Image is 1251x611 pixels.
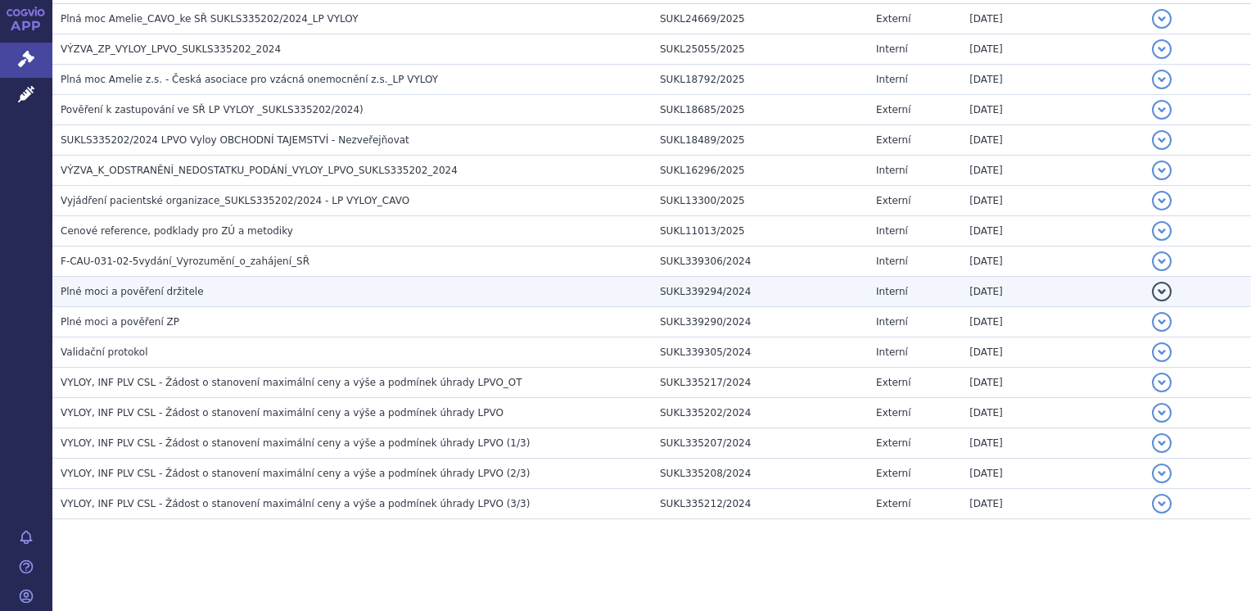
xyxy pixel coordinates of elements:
td: [DATE] [961,156,1144,186]
span: Externí [876,468,910,479]
span: VYLOY, INF PLV CSL - Žádost o stanovení maximální ceny a výše a podmínek úhrady LPVO [61,407,504,419]
td: SUKL335202/2024 [652,398,868,428]
button: detail [1152,373,1172,392]
button: detail [1152,100,1172,120]
button: detail [1152,251,1172,271]
button: detail [1152,312,1172,332]
span: Interní [876,74,908,85]
button: detail [1152,70,1172,89]
button: detail [1152,39,1172,59]
span: Interní [876,43,908,55]
td: [DATE] [961,428,1144,459]
span: Interní [876,316,908,328]
span: Interní [876,286,908,297]
span: F-CAU-031-02-5vydání_Vyrozumění_o_zahájení_SŘ [61,256,309,267]
td: SUKL339306/2024 [652,247,868,277]
span: SUKLS335202/2024 LPVO Vyloy OBCHODNÍ TAJEMSTVÍ - Nezveřejňovat [61,134,409,146]
td: [DATE] [961,216,1144,247]
span: Validační protokol [61,346,148,358]
span: Externí [876,407,910,419]
span: Interní [876,165,908,176]
span: Cenové reference, podklady pro ZÚ a metodiky [61,225,293,237]
span: VÝZVA_ZP_VYLOY_LPVO_SUKLS335202_2024 [61,43,281,55]
td: [DATE] [961,398,1144,428]
button: detail [1152,494,1172,514]
td: SUKL11013/2025 [652,216,868,247]
span: Pověření k zastupování ve SŘ LP VYLOY _SUKLS335202/2024) [61,104,364,115]
td: [DATE] [961,459,1144,489]
span: Externí [876,134,910,146]
td: [DATE] [961,65,1144,95]
td: SUKL339294/2024 [652,277,868,307]
td: SUKL18792/2025 [652,65,868,95]
span: Plné moci a pověření držitele [61,286,204,297]
td: [DATE] [961,368,1144,398]
button: detail [1152,433,1172,453]
button: detail [1152,403,1172,423]
td: [DATE] [961,337,1144,368]
span: Interní [876,225,908,237]
span: Externí [876,377,910,388]
td: SUKL18489/2025 [652,125,868,156]
button: detail [1152,282,1172,301]
td: [DATE] [961,489,1144,519]
td: SUKL18685/2025 [652,95,868,125]
span: VYLOY, INF PLV CSL - Žádost o stanovení maximální ceny a výše a podmínek úhrady LPVO (1/3) [61,437,530,449]
span: Externí [876,104,910,115]
span: Externí [876,437,910,449]
span: Vyjádření pacientské organizace_SUKLS335202/2024 - LP VYLOY_CAVO [61,195,409,206]
span: Plné moci a pověření ZP [61,316,179,328]
span: Externí [876,498,910,509]
td: SUKL335212/2024 [652,489,868,519]
button: detail [1152,464,1172,483]
td: [DATE] [961,277,1144,307]
td: SUKL339305/2024 [652,337,868,368]
button: detail [1152,191,1172,210]
td: [DATE] [961,125,1144,156]
td: [DATE] [961,4,1144,34]
button: detail [1152,9,1172,29]
td: [DATE] [961,186,1144,216]
span: VÝZVA_K_ODSTRANĚNÍ_NEDOSTATKU_PODÁNÍ_VYLOY_LPVO_SUKLS335202_2024 [61,165,458,176]
span: Interní [876,346,908,358]
td: [DATE] [961,307,1144,337]
button: detail [1152,130,1172,150]
td: [DATE] [961,34,1144,65]
button: detail [1152,221,1172,241]
span: VYLOY, INF PLV CSL - Žádost o stanovení maximální ceny a výše a podmínek úhrady LPVO (2/3) [61,468,530,479]
td: [DATE] [961,95,1144,125]
td: SUKL13300/2025 [652,186,868,216]
td: SUKL25055/2025 [652,34,868,65]
td: SUKL335208/2024 [652,459,868,489]
button: detail [1152,161,1172,180]
span: Externí [876,195,910,206]
td: SUKL24669/2025 [652,4,868,34]
span: VYLOY, INF PLV CSL - Žádost o stanovení maximální ceny a výše a podmínek úhrady LPVO_OT [61,377,522,388]
span: Interní [876,256,908,267]
span: Plná moc Amelie z.s. - Česká asociace pro vzácná onemocnění z.s._LP VYLOY [61,74,438,85]
span: Externí [876,13,910,25]
td: [DATE] [961,247,1144,277]
td: SUKL335207/2024 [652,428,868,459]
td: SUKL339290/2024 [652,307,868,337]
td: SUKL16296/2025 [652,156,868,186]
button: detail [1152,342,1172,362]
span: VYLOY, INF PLV CSL - Žádost o stanovení maximální ceny a výše a podmínek úhrady LPVO (3/3) [61,498,530,509]
span: Plná moc Amelie_CAVO_ke SŘ SUKLS335202/2024_LP VYLOY [61,13,359,25]
td: SUKL335217/2024 [652,368,868,398]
